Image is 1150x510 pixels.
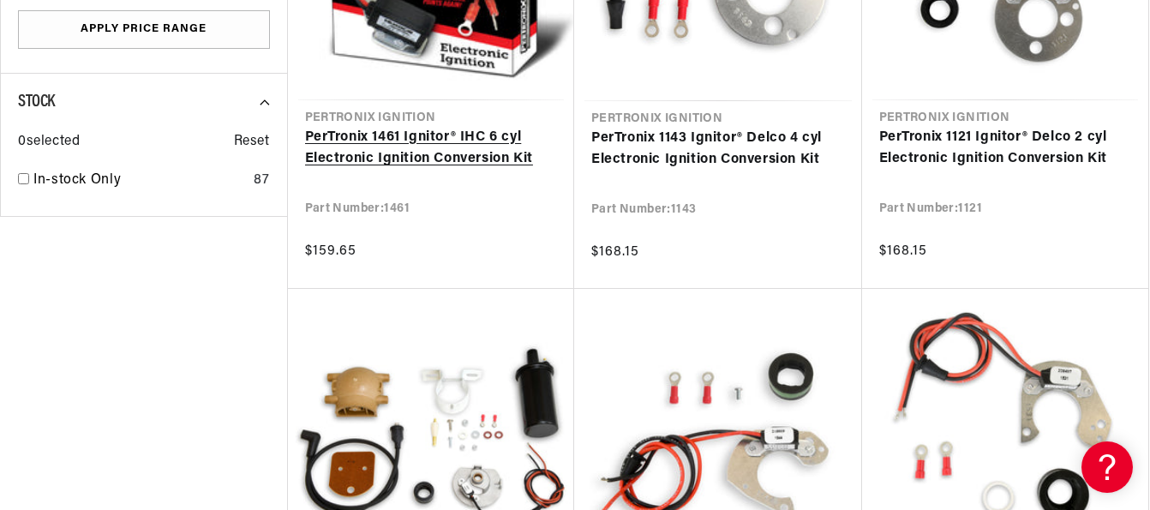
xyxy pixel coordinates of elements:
span: 0 selected [18,131,80,153]
a: PerTronix 1121 Ignitor® Delco 2 cyl Electronic Ignition Conversion Kit [879,127,1132,171]
button: Apply Price Range [18,10,270,49]
a: PerTronix 1461 Ignitor® IHC 6 cyl Electronic Ignition Conversion Kit [305,127,558,171]
div: 87 [254,170,269,192]
span: Reset [234,131,270,153]
span: Stock [18,93,55,111]
a: In-stock Only [33,170,247,192]
a: PerTronix 1143 Ignitor® Delco 4 cyl Electronic Ignition Conversion Kit [591,128,845,171]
